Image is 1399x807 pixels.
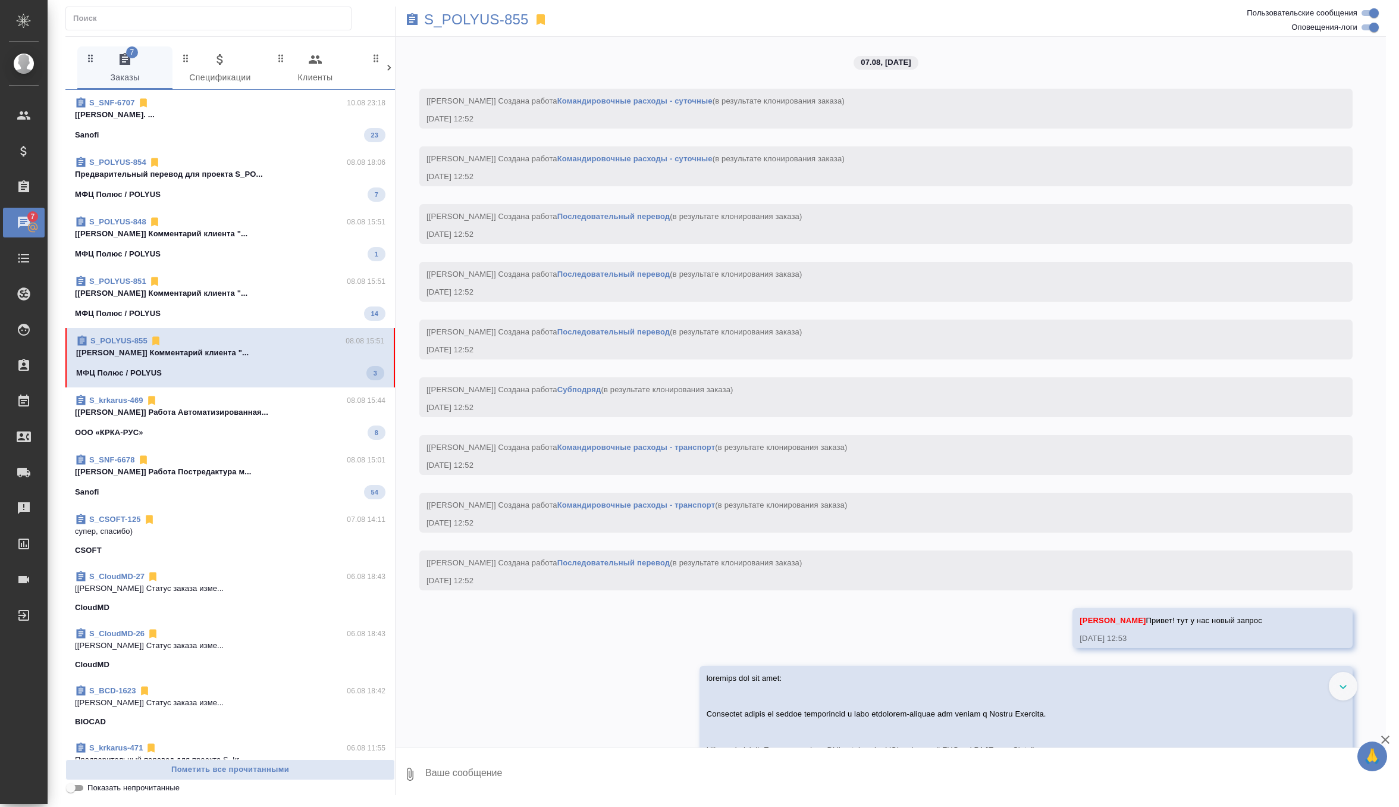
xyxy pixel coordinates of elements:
p: BIOCAD [75,716,106,728]
div: [DATE] 12:52 [426,517,1311,529]
span: Спецификации [180,52,261,85]
a: S_krkarus-471 [89,743,143,752]
div: S_SNF-670710.08 23:18[[PERSON_NAME]. ...Sanofi23 [65,90,395,149]
p: [[PERSON_NAME]] Статус заказа изме... [75,697,385,709]
a: S_krkarus-469 [89,396,143,405]
p: [[PERSON_NAME]] Комментарий клиента "... [75,287,385,299]
svg: Отписаться [146,395,158,406]
svg: Отписаться [150,335,162,347]
p: [[PERSON_NAME]] Работа Автоматизированная... [75,406,385,418]
span: 7 [126,46,138,58]
a: 7 [3,208,45,237]
a: Командировочные расходы - суточные [557,154,713,163]
p: CSOFT [75,545,102,556]
svg: Отписаться [149,276,161,287]
span: 54 [364,486,385,498]
p: 08.08 15:44 [347,395,385,406]
span: [[PERSON_NAME]] Создана работа (в результате клонирования заказа) [426,501,847,509]
a: S_POLYUS-854 [89,158,146,167]
div: [DATE] 12:52 [426,113,1311,125]
p: 08.08 15:51 [346,335,384,347]
p: 06.08 18:42 [347,685,385,697]
svg: Отписаться [147,628,159,640]
p: Sanofi [75,129,99,141]
span: 8 [368,427,385,439]
p: МФЦ Полюс / POLYUS [75,308,161,320]
div: [DATE] 12:52 [426,229,1311,240]
span: 7 [368,189,385,201]
p: [[PERSON_NAME]] Комментарий клиента "... [75,228,385,240]
span: [[PERSON_NAME]] Создана работа (в результате клонирования заказа) [426,270,802,279]
input: Поиск [73,10,351,27]
span: [[PERSON_NAME]] Создана работа (в результате клонирования заказа) [426,96,845,105]
p: 08.08 15:01 [347,454,385,466]
div: [DATE] 12:52 [426,171,1311,183]
p: [[PERSON_NAME]. ... [75,109,385,121]
p: 10.08 23:18 [347,97,385,109]
span: [[PERSON_NAME]] Создана работа (в результате клонирования заказа) [426,443,847,452]
svg: Зажми и перетащи, чтобы поменять порядок вкладок [180,52,192,64]
div: [DATE] 12:52 [426,286,1311,298]
p: [[PERSON_NAME]] Статус заказа изме... [75,583,385,595]
p: [[PERSON_NAME]] Комментарий клиента "... [76,347,384,359]
a: S_BCD-1623 [89,686,136,695]
div: S_krkarus-46908.08 15:44[[PERSON_NAME]] Работа Автоматизированная...ООО «КРКА-РУС»8 [65,387,395,447]
svg: Отписаться [139,685,150,697]
p: МФЦ Полюс / POLYUS [76,367,162,379]
svg: Отписаться [149,216,161,228]
svg: Зажми и перетащи, чтобы поменять порядок вкладок [371,52,382,64]
span: Пометить все прочитанными [72,763,388,777]
span: Заказы [84,52,165,85]
svg: Отписаться [143,514,155,526]
div: [DATE] 12:52 [426,344,1311,356]
a: S_CloudMD-26 [89,629,145,638]
p: CloudMD [75,602,109,614]
span: Оповещения-логи [1291,21,1357,33]
div: [DATE] 12:52 [426,575,1311,587]
span: Пользовательские сообщения [1247,7,1357,19]
span: 🙏 [1362,744,1382,769]
a: Командировочные расходы - транспорт [557,501,716,509]
a: S_POLYUS-855 [424,14,529,26]
div: S_CloudMD-2606.08 18:43[[PERSON_NAME]] Статус заказа изме...CloudMD [65,621,395,678]
span: Привет! тут у нас новый запрос [1080,616,1262,625]
div: [DATE] 12:53 [1080,633,1311,645]
a: Последовательный перевод [557,327,670,336]
p: супер, спасибо) [75,526,385,537]
svg: Отписаться [147,571,159,583]
p: 08.08 18:06 [347,157,385,168]
svg: Отписаться [145,742,157,754]
p: Предварительный перевод для проекта S_PO... [75,168,385,180]
div: S_CSOFT-12507.08 14:11супер, спасибо)CSOFT [65,506,395,564]
span: 14 [364,308,385,320]
a: S_POLYUS-855 [90,336,148,345]
p: Sanofi [75,486,99,498]
p: 07.08, [DATE] [861,57,911,68]
a: S_POLYUS-848 [89,217,146,226]
svg: Отписаться [137,454,149,466]
p: 06.08 11:55 [347,742,385,754]
p: 08.08 15:51 [347,216,385,228]
a: S_CloudMD-27 [89,572,145,581]
div: S_BCD-162306.08 18:42[[PERSON_NAME]] Статус заказа изме...BIOCAD [65,678,395,735]
p: [[PERSON_NAME]] Работа Постредактура м... [75,466,385,478]
a: S_SNF-6707 [89,98,135,107]
a: Субподряд [557,385,601,394]
span: [[PERSON_NAME]] Создана работа (в результате клонирования заказа) [426,212,802,221]
svg: Отписаться [149,157,161,168]
a: S_POLYUS-851 [89,277,146,286]
p: МФЦ Полюс / POLYUS [75,189,161,201]
div: S_POLYUS-85108.08 15:51[[PERSON_NAME]] Комментарий клиента "...МФЦ Полюс / POLYUS14 [65,268,395,328]
a: S_CSOFT-125 [89,515,141,524]
button: 🙏 [1357,742,1387,771]
div: S_POLYUS-85408.08 18:06Предварительный перевод для проекта S_PO...МФЦ Полюс / POLYUS7 [65,149,395,209]
p: 06.08 18:43 [347,628,385,640]
div: [DATE] 12:52 [426,459,1311,471]
p: МФЦ Полюс / POLYUS [75,248,161,260]
p: Предварительный перевод для проекта S_kr... [75,754,385,766]
span: [[PERSON_NAME]] Создана работа (в результате клонирования заказа) [426,558,802,567]
span: [[PERSON_NAME]] Создана работа (в результате клонирования заказа) [426,154,845,163]
p: 07.08 14:11 [347,514,385,526]
p: [[PERSON_NAME]] Статус заказа изме... [75,640,385,652]
span: 1 [368,248,385,260]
